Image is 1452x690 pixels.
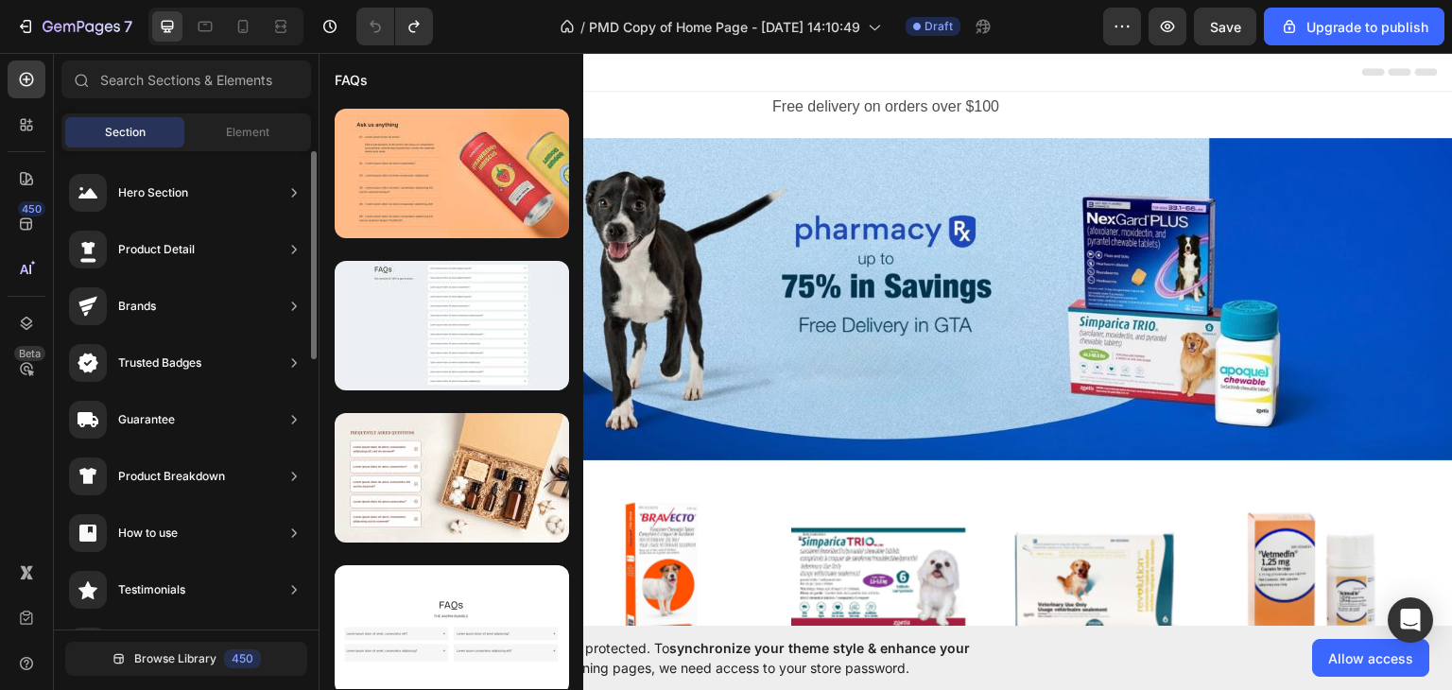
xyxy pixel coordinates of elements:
[118,297,156,316] div: Brands
[1194,8,1256,45] button: Save
[1328,648,1413,668] span: Allow access
[38,438,214,613] a: Apoquel chewable
[118,580,185,599] div: Testimonials
[1280,17,1428,37] div: Upgrade to publish
[1264,8,1444,45] button: Upgrade to publish
[61,60,311,98] input: Search Sections & Elements
[118,467,225,486] div: Product Breakdown
[8,8,141,45] button: 7
[440,638,1044,678] span: Your page is password protected. To when designing pages, we need access to your store password.
[1210,19,1241,35] span: Save
[105,124,146,141] span: Section
[689,438,865,613] a: Revolution for Dog
[226,124,269,141] span: Element
[118,354,201,372] div: Trusted Badges
[65,642,307,676] button: Browse Library450
[319,53,1452,626] iframe: Design area
[580,17,585,37] span: /
[440,640,970,676] span: synchronize your theme style & enhance your experience
[255,438,431,613] a: Bravecto chewable
[118,524,178,543] div: How to use
[907,438,1082,613] a: Vetmedin
[589,17,860,37] span: PMD Copy of Home Page - [DATE] 14:10:49
[224,649,261,668] div: 450
[118,240,195,259] div: Product Detail
[1312,639,1429,677] button: Allow access
[473,438,648,613] a: Simparica TRIO
[356,8,433,45] div: Undo/Redo
[925,18,953,35] span: Draft
[18,201,45,216] div: 450
[124,15,132,38] p: 7
[134,650,216,667] span: Browse Library
[1388,597,1433,643] div: Open Intercom Messenger
[118,183,188,202] div: Hero Section
[14,346,45,361] div: Beta
[118,410,175,429] div: Guarantee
